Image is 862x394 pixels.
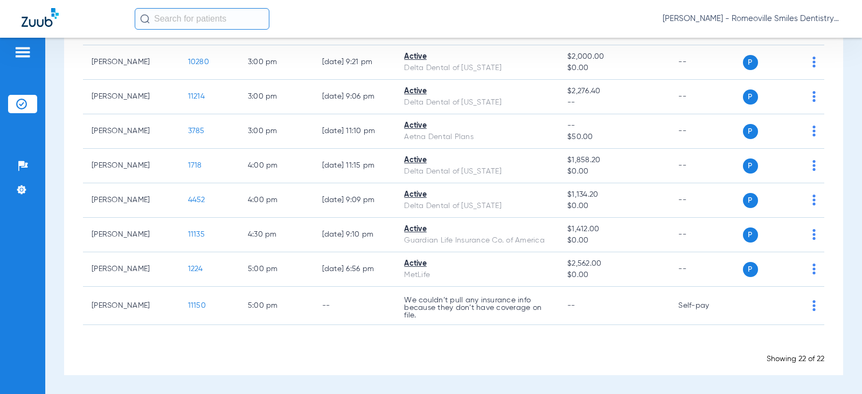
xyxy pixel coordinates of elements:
div: Active [404,224,550,235]
div: Active [404,51,550,63]
span: $0.00 [567,63,661,74]
td: 3:00 PM [239,114,314,149]
span: 11150 [188,302,206,309]
td: 3:00 PM [239,80,314,114]
span: P [743,55,758,70]
td: [PERSON_NAME] [83,218,179,252]
span: -- [567,302,575,309]
span: 11135 [188,231,205,238]
img: Zuub Logo [22,8,59,27]
span: P [743,193,758,208]
span: [PERSON_NAME] - Romeoville Smiles Dentistry [663,13,840,24]
img: hamburger-icon [14,46,31,59]
td: [DATE] 9:21 PM [314,45,396,80]
div: Delta Dental of [US_STATE] [404,201,550,212]
div: Delta Dental of [US_STATE] [404,63,550,74]
span: 4452 [188,196,205,204]
td: [PERSON_NAME] [83,183,179,218]
td: Self-pay [670,287,742,325]
span: $0.00 [567,269,661,281]
div: Guardian Life Insurance Co. of America [404,235,550,246]
td: [PERSON_NAME] [83,252,179,287]
span: -- [567,120,661,132]
input: Search for patients [135,8,269,30]
td: [DATE] 9:09 PM [314,183,396,218]
img: group-dot-blue.svg [812,126,816,136]
div: Active [404,189,550,201]
span: $1,858.20 [567,155,661,166]
span: 10280 [188,58,209,66]
span: 1224 [188,265,203,273]
span: 3785 [188,127,205,135]
td: -- [670,114,742,149]
span: $2,000.00 [567,51,661,63]
td: [DATE] 11:10 PM [314,114,396,149]
td: 5:00 PM [239,287,314,325]
span: P [743,227,758,243]
img: group-dot-blue.svg [812,91,816,102]
span: P [743,89,758,105]
td: -- [670,80,742,114]
td: [PERSON_NAME] [83,45,179,80]
td: -- [314,287,396,325]
td: -- [670,218,742,252]
div: Aetna Dental Plans [404,132,550,143]
td: [DATE] 6:56 PM [314,252,396,287]
span: P [743,158,758,174]
td: 4:30 PM [239,218,314,252]
div: Delta Dental of [US_STATE] [404,166,550,177]
div: Active [404,86,550,97]
img: group-dot-blue.svg [812,57,816,67]
span: Showing 22 of 22 [767,355,824,363]
span: -- [567,97,661,108]
span: P [743,124,758,139]
td: [PERSON_NAME] [83,287,179,325]
img: group-dot-blue.svg [812,300,816,311]
span: $0.00 [567,201,661,212]
td: -- [670,45,742,80]
td: [DATE] 9:10 PM [314,218,396,252]
td: 3:00 PM [239,45,314,80]
span: $1,134.20 [567,189,661,201]
span: $2,276.40 [567,86,661,97]
span: $0.00 [567,166,661,177]
span: 11214 [188,93,205,100]
div: MetLife [404,269,550,281]
div: Active [404,120,550,132]
td: -- [670,252,742,287]
td: [PERSON_NAME] [83,114,179,149]
div: Delta Dental of [US_STATE] [404,97,550,108]
span: $0.00 [567,235,661,246]
img: group-dot-blue.svg [812,264,816,274]
td: 4:00 PM [239,183,314,218]
td: [PERSON_NAME] [83,80,179,114]
img: group-dot-blue.svg [812,229,816,240]
img: Search Icon [140,14,150,24]
p: We couldn’t pull any insurance info because they don’t have coverage on file. [404,296,550,319]
td: -- [670,149,742,183]
span: 1718 [188,162,202,169]
td: 4:00 PM [239,149,314,183]
img: group-dot-blue.svg [812,195,816,205]
td: [DATE] 9:06 PM [314,80,396,114]
span: $2,562.00 [567,258,661,269]
div: Active [404,258,550,269]
div: Active [404,155,550,166]
td: [PERSON_NAME] [83,149,179,183]
td: 5:00 PM [239,252,314,287]
td: -- [670,183,742,218]
span: $1,412.00 [567,224,661,235]
img: group-dot-blue.svg [812,160,816,171]
span: $50.00 [567,132,661,143]
td: [DATE] 11:15 PM [314,149,396,183]
span: P [743,262,758,277]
